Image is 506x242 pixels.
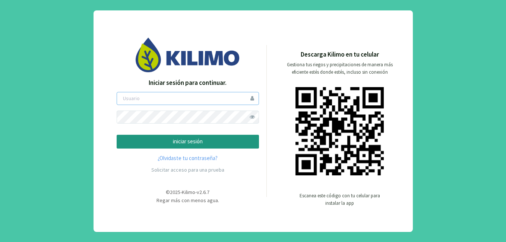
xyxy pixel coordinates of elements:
input: Usuario [117,92,259,105]
a: ¿Olvidaste tu contraseña? [117,154,259,163]
p: Gestiona tus riegos y precipitaciones de manera más eficiente estés donde estés, incluso sin cone... [282,61,397,76]
p: Descarga Kilimo en tu celular [301,50,379,60]
img: qr code [295,87,384,175]
p: Escanea este código con tu celular para instalar la app [299,192,381,207]
span: v2.6.7 [197,189,209,195]
span: - [180,189,182,195]
p: Iniciar sesión para continuar. [117,78,259,88]
span: Regar más con menos agua. [156,197,219,204]
img: Image [136,38,240,72]
span: © [166,189,170,195]
span: 2025 [170,189,180,195]
a: Solicitar acceso para una prueba [151,166,224,173]
span: - [195,189,197,195]
button: iniciar sesión [117,135,259,149]
span: Kilimo [182,189,195,195]
p: iniciar sesión [123,137,253,146]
